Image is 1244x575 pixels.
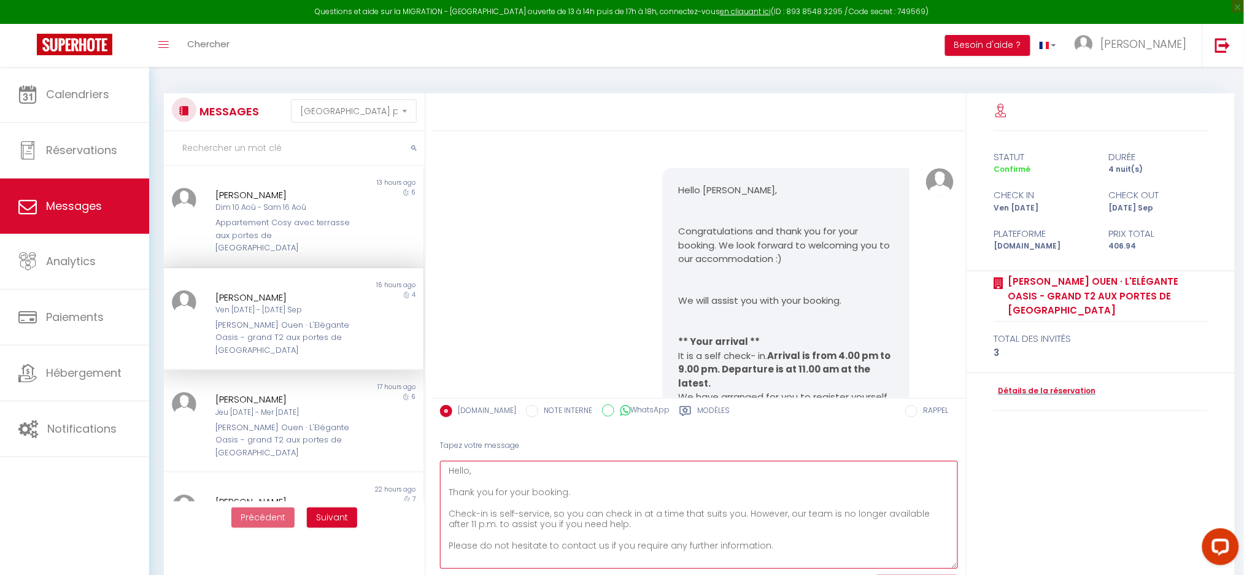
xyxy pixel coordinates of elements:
[215,407,351,419] div: Jeu [DATE] - Mer [DATE]
[46,253,96,269] span: Analytics
[215,202,351,214] div: Dim 10 Aoû - Sam 16 Aoû
[945,35,1030,56] button: Besoin d'aide ?
[1101,36,1187,52] span: [PERSON_NAME]
[178,24,239,67] a: Chercher
[678,225,894,266] p: Congratulations and thank you for your booking. We look forward to welcoming you to our accommoda...
[926,168,954,196] img: ...
[1215,37,1230,53] img: logout
[1101,150,1216,164] div: durée
[215,188,351,203] div: [PERSON_NAME]
[411,188,415,197] span: 6
[215,290,351,305] div: [PERSON_NAME]
[196,98,259,125] h3: MESSAGES
[215,422,351,459] div: [PERSON_NAME] Ouen · L'Elégante Oasis - grand T2 aux portes de [GEOGRAPHIC_DATA]
[994,164,1030,174] span: Confirmé
[215,217,351,254] div: Appartement Cosy avec terrasse aux portes de [GEOGRAPHIC_DATA]
[215,319,351,357] div: [PERSON_NAME] Ouen · L'Elégante Oasis - grand T2 aux portes de [GEOGRAPHIC_DATA]
[294,382,424,392] div: 17 hours ago
[678,349,892,390] strong: Arrival is from 4.00 pm to 9.00 pm. Departure is at 11.00 am at the latest.
[1192,523,1244,575] iframe: LiveChat chat widget
[440,431,958,461] div: Tapez votre message
[1003,274,1208,318] a: [PERSON_NAME] Ouen · L'Elégante Oasis - grand T2 aux portes de [GEOGRAPHIC_DATA]
[678,294,894,308] p: We will assist you with your booking.
[1075,35,1093,53] img: ...
[316,511,348,523] span: Suivant
[994,331,1208,346] div: total des invités
[294,485,424,495] div: 22 hours ago
[994,385,1095,397] a: Détails de la réservation
[46,198,102,214] span: Messages
[698,405,730,420] label: Modèles
[412,290,415,299] span: 4
[720,6,771,17] a: en cliquant ici
[986,188,1101,203] div: check in
[187,37,230,50] span: Chercher
[47,421,117,436] span: Notifications
[1101,241,1216,252] div: 406.94
[172,495,196,519] img: ...
[678,390,894,446] p: We have arranged for you to register yourself, and if necessary we can assist you remotely until ...
[1101,226,1216,241] div: Prix total
[1101,203,1216,214] div: [DATE] Sep
[452,405,517,419] label: [DOMAIN_NAME]
[172,188,196,212] img: ...
[46,309,104,325] span: Paiements
[46,142,117,158] span: Réservations
[294,178,424,188] div: 13 hours ago
[986,241,1101,252] div: [DOMAIN_NAME]
[215,304,351,316] div: Ven [DATE] - [DATE] Sep
[614,404,670,418] label: WhatsApp
[172,290,196,315] img: ...
[411,392,415,401] span: 6
[986,226,1101,241] div: Plateforme
[37,34,112,55] img: Super Booking
[294,280,424,290] div: 16 hours ago
[164,131,425,166] input: Rechercher un mot clé
[986,150,1101,164] div: statut
[231,507,295,528] button: Previous
[46,365,122,380] span: Hébergement
[1101,164,1216,176] div: 4 nuit(s)
[918,405,949,419] label: RAPPEL
[678,183,894,198] p: Hello [PERSON_NAME],
[412,495,415,504] span: 7
[538,405,593,419] label: NOTE INTERNE
[46,87,109,102] span: Calendriers
[1101,188,1216,203] div: check out
[172,392,196,417] img: ...
[1065,24,1202,67] a: ... [PERSON_NAME]
[215,392,351,407] div: [PERSON_NAME]
[678,349,894,391] p: It is a self check- in.
[994,345,1208,360] div: 3
[307,507,357,528] button: Next
[986,203,1101,214] div: Ven [DATE]
[241,511,285,523] span: Précédent
[215,495,351,509] div: [PERSON_NAME]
